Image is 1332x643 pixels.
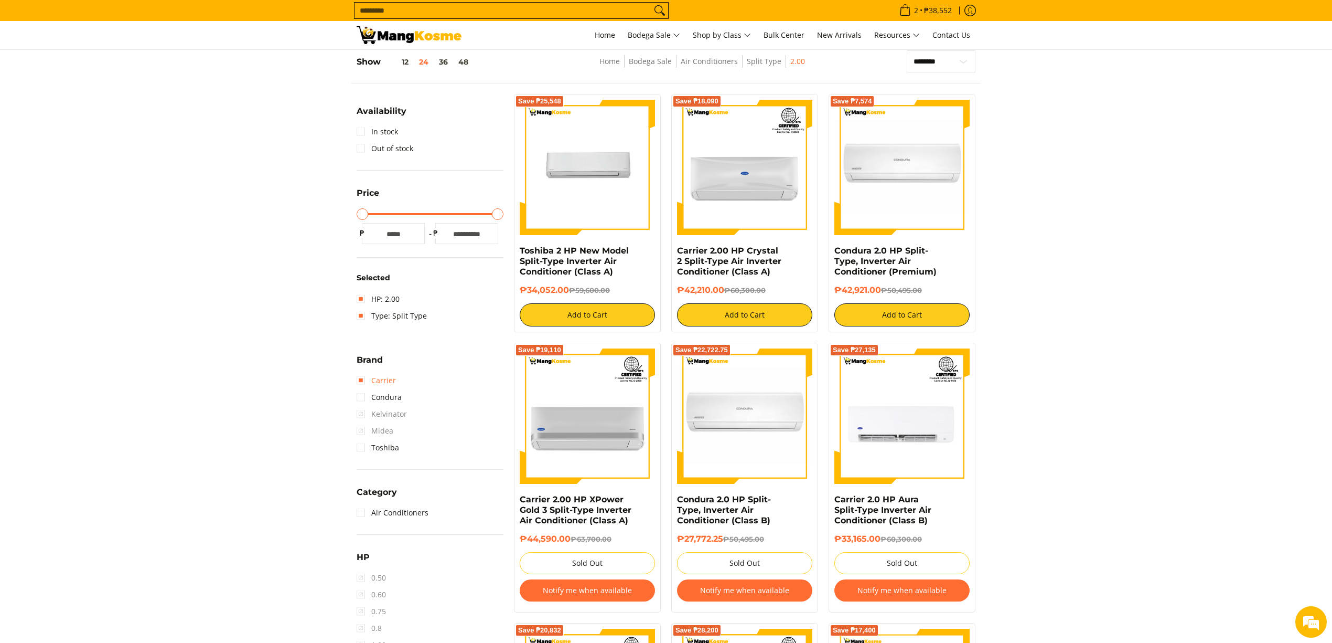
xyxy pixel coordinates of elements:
span: Save ₱7,574 [833,98,872,104]
span: Save ₱19,110 [518,347,561,353]
a: Out of stock [357,140,413,157]
button: Add to Cart [520,303,655,326]
img: condura-split-type-inverter-air-conditioner-class-b-full-view-mang-kosme [677,349,812,484]
summary: Open [357,189,379,205]
h6: ₱42,210.00 [677,285,812,296]
button: Search [651,3,668,18]
nav: Breadcrumbs [532,55,872,79]
a: Air Conditioners [357,504,428,521]
del: ₱63,700.00 [571,535,611,543]
del: ₱50,495.00 [881,286,922,294]
button: Notify me when available [520,579,655,602]
img: condura-split-type-inverter-air-conditioner-class-b-full-view-mang-kosme [834,100,970,235]
button: Sold Out [677,552,812,574]
span: 2 [912,7,920,14]
span: HP [357,553,370,562]
a: Toshiba 2 HP New Model Split-Type Inverter Air Conditioner (Class A) [520,246,629,277]
h6: ₱27,772.25 [677,534,812,544]
button: 48 [453,58,474,66]
del: ₱59,600.00 [569,286,610,294]
span: Bodega Sale [628,29,680,42]
span: Save ₱22,722.75 [675,347,728,353]
del: ₱60,300.00 [880,535,922,543]
a: Toshiba [357,439,399,456]
span: Save ₱27,135 [833,347,876,353]
span: Save ₱28,200 [675,627,718,634]
a: In stock [357,123,398,140]
span: Save ₱20,832 [518,627,561,634]
span: • [896,5,955,16]
a: New Arrivals [812,21,867,49]
span: Shop by Class [693,29,751,42]
span: Save ₱17,400 [833,627,876,634]
button: Sold Out [520,552,655,574]
del: ₱50,495.00 [723,535,764,543]
h6: ₱33,165.00 [834,534,970,544]
summary: Open [357,553,370,570]
span: 0.60 [357,586,386,603]
h6: ₱34,052.00 [520,285,655,296]
span: Resources [874,29,920,42]
img: carrier-2hp-aura-split-type-inverter-air-conditioner-class-b-full-view-mang-kosme [834,349,970,484]
del: ₱60,300.00 [724,286,766,294]
a: Type: Split Type [357,308,427,324]
span: 2.00 [790,55,805,68]
nav: Main Menu [472,21,975,49]
button: 36 [434,58,453,66]
span: Availability [357,107,406,115]
img: Carrier 2.00 HP XPower Gold 3 Split-Type Inverter Air Conditioner (Class A) [520,349,655,484]
img: Carrier 2.00 HP Crystal 2 Split-Type Air Inverter Conditioner (Class A) [677,100,812,235]
img: Bodega Sale Aircon l Mang Kosme: Home Appliances Warehouse Sale Split Type [357,26,461,44]
a: Carrier 2.00 HP Crystal 2 Split-Type Air Inverter Conditioner (Class A) [677,246,781,277]
span: Brand [357,356,383,364]
summary: Open [357,356,383,372]
a: Split Type [747,56,781,66]
a: Condura 2.0 HP Split-Type, Inverter Air Conditioner (Class B) [677,494,771,525]
span: Save ₱25,548 [518,98,561,104]
span: Category [357,488,397,497]
h6: ₱42,921.00 [834,285,970,296]
a: Bodega Sale [622,21,685,49]
span: Contact Us [932,30,970,40]
span: Midea [357,423,393,439]
span: ₱ [430,228,441,238]
a: Condura [357,389,402,406]
button: 12 [381,58,414,66]
a: Bulk Center [758,21,810,49]
a: HP: 2.00 [357,291,400,308]
span: New Arrivals [817,30,862,40]
span: ₱38,552 [922,7,953,14]
a: Carrier 2.0 HP Aura Split-Type Inverter Air Conditioner (Class B) [834,494,931,525]
button: Sold Out [834,552,970,574]
a: Carrier [357,372,396,389]
a: Air Conditioners [681,56,738,66]
a: Shop by Class [688,21,756,49]
span: Save ₱18,090 [675,98,718,104]
span: Bulk Center [764,30,804,40]
span: 0.50 [357,570,386,586]
button: Notify me when available [834,579,970,602]
a: Bodega Sale [629,56,672,66]
a: Carrier 2.00 HP XPower Gold 3 Split-Type Inverter Air Conditioner (Class A) [520,494,631,525]
span: Home [595,30,615,40]
button: Add to Cart [677,303,812,326]
span: 0.8 [357,620,382,637]
a: Home [599,56,620,66]
span: ₱ [357,228,367,238]
a: Condura 2.0 HP Split-Type, Inverter Air Conditioner (Premium) [834,246,937,277]
h5: Show [357,57,474,67]
h6: ₱44,590.00 [520,534,655,544]
a: Home [589,21,620,49]
a: Contact Us [927,21,975,49]
img: Toshiba 2 HP New Model Split-Type Inverter Air Conditioner (Class A) [520,100,655,235]
button: 24 [414,58,434,66]
span: Price [357,189,379,197]
span: 0.75 [357,603,386,620]
h6: Selected [357,273,503,283]
button: Notify me when available [677,579,812,602]
summary: Open [357,107,406,123]
span: Kelvinator [357,406,407,423]
summary: Open [357,488,397,504]
a: Resources [869,21,925,49]
button: Add to Cart [834,303,970,326]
